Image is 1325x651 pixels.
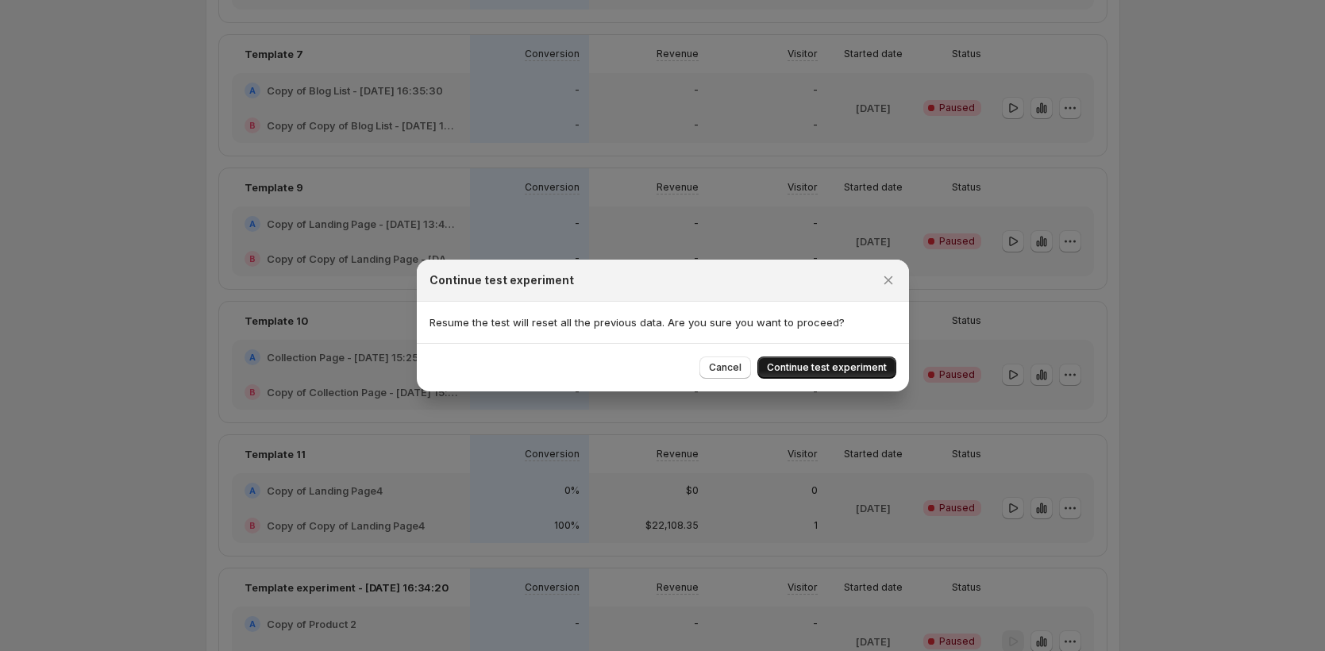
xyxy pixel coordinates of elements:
span: Cancel [709,361,741,374]
button: Close [877,269,899,291]
button: Continue test experiment [757,356,896,379]
p: Resume the test will reset all the previous data. Are you sure you want to proceed? [429,314,896,330]
span: Continue test experiment [767,361,887,374]
button: Cancel [699,356,751,379]
h2: Continue test experiment [429,272,574,288]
